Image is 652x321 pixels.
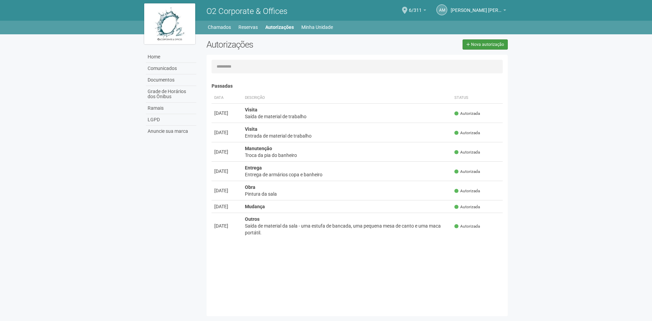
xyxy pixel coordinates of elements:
[146,114,196,126] a: LGPD
[245,152,449,159] div: Troca da pia do banheiro
[454,224,480,229] span: Autorizada
[451,1,502,13] span: ADRIANA MACEDO DE SOUSA SIMÕES
[463,39,508,50] a: Nova autorização
[146,74,196,86] a: Documentos
[214,110,239,117] div: [DATE]
[206,39,352,50] h2: Autorizações
[214,203,239,210] div: [DATE]
[146,51,196,63] a: Home
[146,63,196,74] a: Comunicados
[409,1,422,13] span: 6/311
[245,132,449,139] div: Entrada de material de trabalho
[454,130,480,136] span: Autorizada
[454,188,480,194] span: Autorizada
[146,103,196,114] a: Ramais
[245,165,262,171] strong: Entrega
[146,86,196,103] a: Grade de Horários dos Ônibus
[214,148,239,155] div: [DATE]
[245,222,449,236] div: Saída de material da sala - uma estufa de bancada, uma pequena mesa de canto e uma maca portátil.
[409,8,426,14] a: 6/311
[471,42,504,47] span: Nova autorização
[265,22,294,32] a: Autorizações
[245,184,255,190] strong: Obra
[238,22,258,32] a: Reservas
[245,113,449,120] div: Saída de material de trabalho
[245,204,265,209] strong: Mudança
[208,22,231,32] a: Chamados
[245,191,449,197] div: Pintura da sala
[452,92,503,104] th: Status
[436,4,447,15] a: AM
[454,169,480,175] span: Autorizada
[212,92,242,104] th: Data
[245,107,257,112] strong: Visita
[214,187,239,194] div: [DATE]
[144,3,195,44] img: logo.jpg
[451,8,506,14] a: [PERSON_NAME] [PERSON_NAME]
[454,111,480,117] span: Autorizada
[245,146,272,151] strong: Manutenção
[301,22,333,32] a: Minha Unidade
[214,129,239,136] div: [DATE]
[454,204,480,210] span: Autorizada
[214,222,239,229] div: [DATE]
[245,216,260,222] strong: Outros
[214,168,239,175] div: [DATE]
[146,126,196,137] a: Anuncie sua marca
[206,6,287,16] span: O2 Corporate & Offices
[245,126,257,132] strong: Visita
[454,149,480,155] span: Autorizada
[242,92,452,104] th: Descrição
[212,84,503,89] h4: Passadas
[245,171,449,178] div: Entrega de armários copa e banheiro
